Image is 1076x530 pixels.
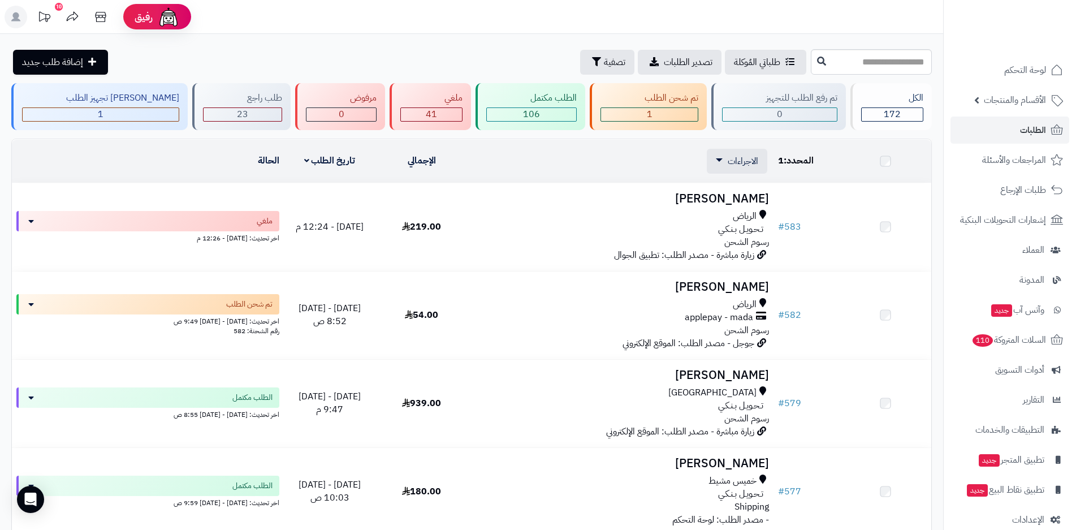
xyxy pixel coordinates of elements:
[973,334,993,347] span: 110
[606,425,754,438] span: زيارة مباشرة - مصدر الطلب: الموقع الإلكتروني
[614,248,754,262] span: زيارة مباشرة - مصدر الطلب: تطبيق الجوال
[232,392,273,403] span: الطلب مكتمل
[304,154,356,167] a: تاريخ الطلب
[999,30,1065,54] img: logo-2.png
[950,57,1069,84] a: لوحة التحكم
[778,485,784,498] span: #
[580,50,634,75] button: تصفية
[234,326,279,336] span: رقم الشحنة: 582
[971,332,1046,348] span: السلات المتروكة
[778,397,801,410] a: #579
[1019,272,1044,288] span: المدونة
[306,108,376,121] div: 0
[950,446,1069,473] a: تطبيق المتجرجديد
[734,500,769,514] span: Shipping
[1012,512,1044,528] span: الإعدادات
[16,314,279,326] div: اخر تحديث: [DATE] - [DATE] 9:49 ص
[306,92,377,105] div: مرفوض
[293,83,387,130] a: مرفوض 0
[778,220,801,234] a: #583
[1020,122,1046,138] span: الطلبات
[1022,242,1044,258] span: العملاء
[190,83,293,130] a: طلب راجع 23
[950,266,1069,294] a: المدونة
[975,422,1044,438] span: التطبيقات والخدمات
[237,107,248,121] span: 23
[203,92,282,105] div: طلب راجع
[600,92,698,105] div: تم شحن الطلب
[861,92,923,105] div: الكل
[979,454,1000,467] span: جديد
[982,152,1046,168] span: المراجعات والأسئلة
[718,399,763,412] span: تـحـويـل بـنـكـي
[30,6,58,31] a: تحديثات المنصة
[232,480,273,492] span: الطلب مكتمل
[990,302,1044,318] span: وآتس آب
[22,92,179,105] div: [PERSON_NAME] تجهيز الطلب
[258,154,279,167] a: الحالة
[487,108,576,121] div: 106
[402,397,441,410] span: 939.00
[55,3,63,11] div: 10
[257,216,273,227] span: ملغي
[778,308,784,322] span: #
[778,485,801,498] a: #577
[995,362,1044,378] span: أدوات التسويق
[623,337,754,350] span: جوجل - مصدر الطلب: الموقع الإلكتروني
[472,192,769,205] h3: [PERSON_NAME]
[724,324,769,337] span: رسوم الشحن
[950,146,1069,174] a: المراجعات والأسئلة
[733,298,757,311] span: الرياض
[960,212,1046,228] span: إشعارات التحويلات البنكية
[400,92,463,105] div: ملغي
[339,107,344,121] span: 0
[9,83,190,130] a: [PERSON_NAME] تجهيز الطلب 1
[157,6,180,28] img: ai-face.png
[778,154,784,167] span: 1
[408,154,436,167] a: الإجمالي
[98,107,103,121] span: 1
[723,108,837,121] div: 0
[950,206,1069,234] a: إشعارات التحويلات البنكية
[402,485,441,498] span: 180.00
[204,108,282,121] div: 23
[299,390,361,416] span: [DATE] - [DATE] 9:47 م
[387,83,473,130] a: ملغي 41
[950,356,1069,384] a: أدوات التسويق
[728,154,758,168] span: الاجراءات
[724,235,769,249] span: رسوم الشحن
[950,326,1069,354] a: السلات المتروكة110
[778,154,835,167] div: المحدد:
[685,311,753,324] span: applepay - mada
[16,496,279,508] div: اخر تحديث: [DATE] - [DATE] 9:59 ص
[1023,392,1044,408] span: التقارير
[733,210,757,223] span: الرياض
[402,220,441,234] span: 219.00
[486,92,577,105] div: الطلب مكتمل
[778,397,784,410] span: #
[950,476,1069,503] a: تطبيق نقاط البيعجديد
[978,452,1044,468] span: تطبيق المتجر
[1000,182,1046,198] span: طلبات الإرجاع
[950,386,1069,413] a: التقارير
[135,10,153,24] span: رفيق
[401,108,462,121] div: 41
[778,220,784,234] span: #
[778,308,801,322] a: #582
[473,83,587,130] a: الطلب مكتمل 106
[604,55,625,69] span: تصفية
[22,55,83,69] span: إضافة طلب جديد
[668,386,757,399] span: [GEOGRAPHIC_DATA]
[426,107,437,121] span: 41
[967,484,988,497] span: جديد
[777,107,783,121] span: 0
[718,488,763,501] span: تـحـويـل بـنـكـي
[1004,62,1046,78] span: لوحة التحكم
[950,236,1069,264] a: العملاء
[472,457,769,470] h3: [PERSON_NAME]
[299,301,361,328] span: [DATE] - [DATE] 8:52 ص
[724,412,769,425] span: رسوم الشحن
[991,304,1012,317] span: جديد
[587,83,709,130] a: تم شحن الطلب 1
[299,478,361,505] span: [DATE] - [DATE] 10:03 ص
